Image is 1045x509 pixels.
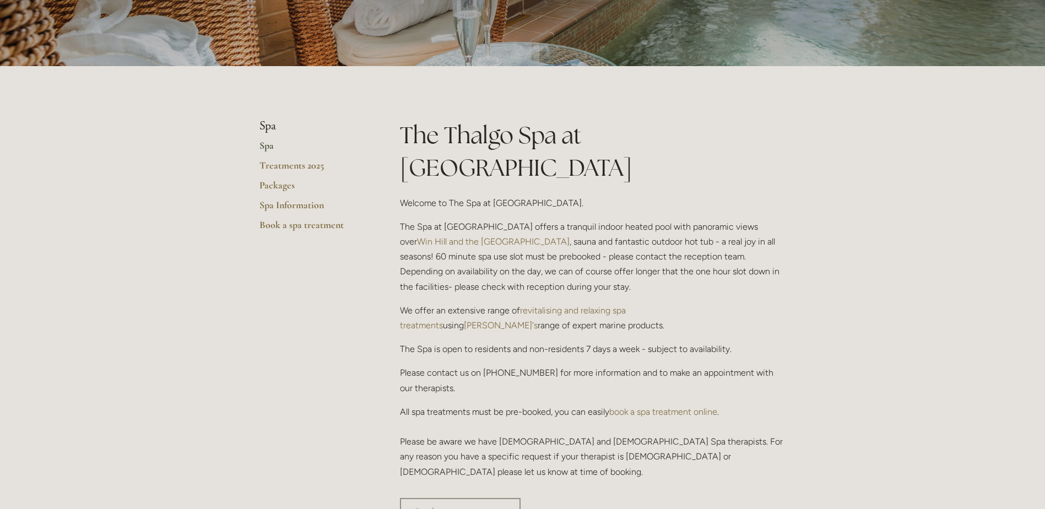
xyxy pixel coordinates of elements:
[400,219,786,294] p: The Spa at [GEOGRAPHIC_DATA] offers a tranquil indoor heated pool with panoramic views over , sau...
[400,303,786,333] p: We offer an extensive range of using range of expert marine products.
[259,119,365,133] li: Spa
[259,179,365,199] a: Packages
[259,219,365,239] a: Book a spa treatment
[259,199,365,219] a: Spa Information
[400,404,786,479] p: All spa treatments must be pre-booked, you can easily . Please be aware we have [DEMOGRAPHIC_DATA...
[609,407,717,417] a: book a spa treatment online
[259,159,365,179] a: Treatments 2025
[400,342,786,356] p: The Spa is open to residents and non-residents 7 days a week - subject to availability.
[464,320,538,331] a: [PERSON_NAME]'s
[259,139,365,159] a: Spa
[400,119,786,184] h1: The Thalgo Spa at [GEOGRAPHIC_DATA]
[400,365,786,395] p: Please contact us on [PHONE_NUMBER] for more information and to make an appointment with our ther...
[400,196,786,210] p: Welcome to The Spa at [GEOGRAPHIC_DATA].
[417,236,570,247] a: Win Hill and the [GEOGRAPHIC_DATA]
